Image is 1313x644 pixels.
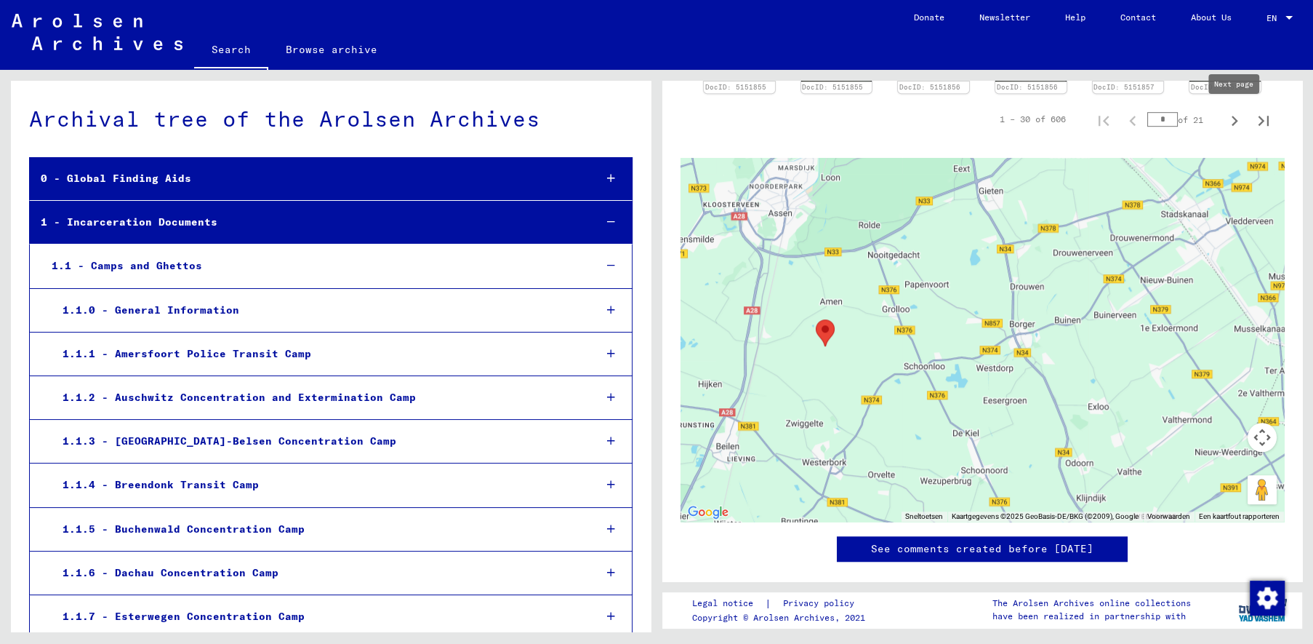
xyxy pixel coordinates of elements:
[1118,105,1147,134] button: Previous page
[52,559,582,587] div: 1.1.6 - Dachau Concentration Camp
[1220,105,1249,134] button: Next page
[1191,83,1252,91] a: DocID: 5151857
[52,603,582,631] div: 1.1.7 - Esterwegen Concentration Camp
[268,32,395,67] a: Browse archive
[30,208,582,236] div: 1 - Incarceration Documents
[1147,113,1220,127] div: of 21
[52,383,582,412] div: 1.1.2 - Auschwitz Concentration and Extermination Camp
[871,541,1093,557] a: See comments created before [DATE]
[692,596,765,611] a: Legal notice
[684,503,732,522] a: Dit gebied openen in Google Maps (er wordt een nieuw venster geopend)
[905,512,943,522] button: Sneltoetsen
[1089,105,1118,134] button: First page
[1249,580,1284,615] div: Change consent
[1249,105,1278,134] button: Last page
[52,471,582,499] div: 1.1.4 - Breendonk Transit Camp
[802,83,863,91] a: DocID: 5151855
[899,83,960,91] a: DocID: 5151856
[12,14,182,50] img: Arolsen_neg.svg
[52,296,582,325] div: 1.1.0 - General Information
[771,596,872,611] a: Privacy policy
[194,32,268,70] a: Search
[1147,512,1190,520] a: Voorwaarden
[1248,475,1277,504] button: Sleep Pegman de kaart op om Street View te openen
[52,340,582,368] div: 1.1.1 - Amersfoort Police Transit Camp
[29,103,633,135] div: Archival tree of the Arolsen Archives
[992,610,1191,623] p: have been realized in partnership with
[1235,592,1290,628] img: yv_logo.png
[997,83,1058,91] a: DocID: 5151856
[41,252,582,280] div: 1.1 - Camps and Ghettos
[30,164,582,193] div: 0 - Global Finding Aids
[684,503,732,522] img: Google
[52,515,582,544] div: 1.1.5 - Buchenwald Concentration Camp
[1248,423,1277,452] button: Bedieningsopties voor de kaartweergave
[692,596,872,611] div: |
[1000,113,1066,126] div: 1 – 30 of 606
[52,427,582,456] div: 1.1.3 - [GEOGRAPHIC_DATA]-Belsen Concentration Camp
[1250,581,1285,616] img: Change consent
[1199,512,1280,520] a: Een kaartfout rapporteren
[1093,83,1155,91] a: DocID: 5151857
[692,611,872,624] p: Copyright © Arolsen Archives, 2021
[816,319,835,346] div: Westerbork Assembly and Transit Camp
[992,597,1191,610] p: The Arolsen Archives online collections
[952,512,1139,520] span: Kaartgegevens ©2025 GeoBasis-DE/BKG (©2009), Google
[705,83,766,91] a: DocID: 5151855
[1266,13,1282,23] span: EN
